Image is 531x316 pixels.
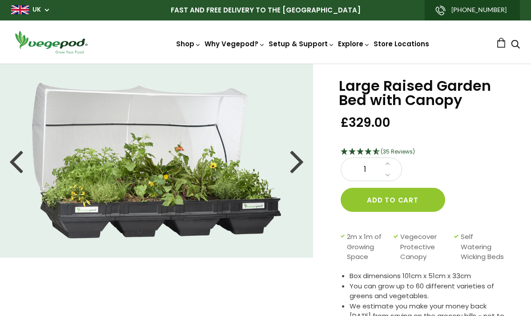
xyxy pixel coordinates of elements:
[11,5,29,14] img: gb_large.png
[339,79,509,107] h1: Large Raised Garden Bed with Canopy
[347,232,389,262] span: 2m x 1m of Growing Space
[382,158,393,170] a: Increase quantity by 1
[374,39,429,49] a: Store Locations
[350,164,380,175] span: 1
[269,39,334,49] a: Setup & Support
[205,39,265,49] a: Why Vegepod?
[176,39,201,49] a: Shop
[32,5,41,14] a: UK
[382,170,393,181] a: Decrease quantity by 1
[341,114,390,131] span: £329.00
[32,83,281,239] img: Large Raised Garden Bed with Canopy
[338,39,370,49] a: Explore
[350,271,509,281] li: Box dimensions 101cm x 51cm x 33cm
[381,148,415,155] span: (35 Reviews)
[341,146,509,158] div: 4.69 Stars - 35 Reviews
[11,29,91,55] img: Vegepod
[400,232,450,262] span: Vegecover Protective Canopy
[511,41,520,50] a: Search
[350,281,509,301] li: You can grow up to 60 different varieties of greens and vegetables.
[461,232,504,262] span: Self Watering Wicking Beds
[341,188,445,212] button: Add to cart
